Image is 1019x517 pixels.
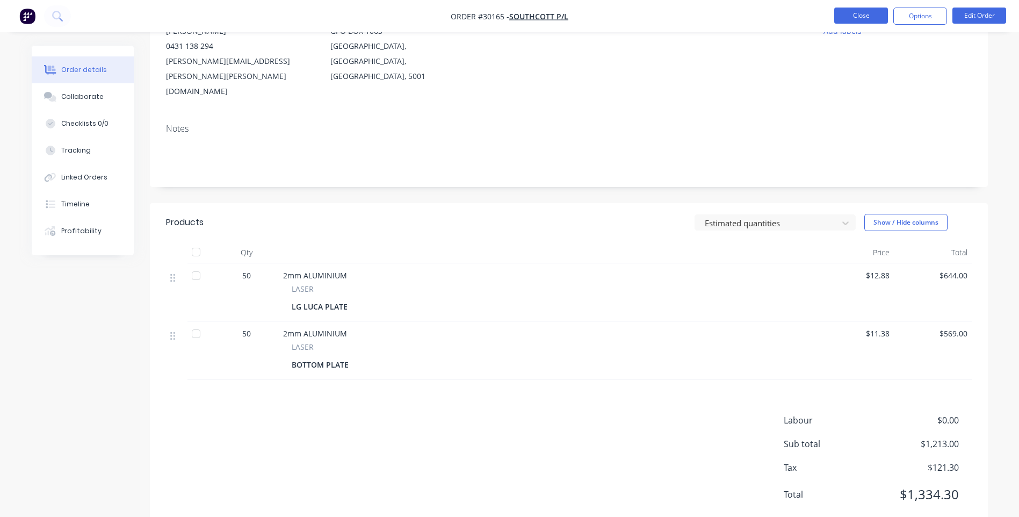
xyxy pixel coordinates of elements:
[32,218,134,245] button: Profitability
[283,270,347,281] span: 2mm ALUMINIUM
[242,270,251,281] span: 50
[214,242,279,263] div: Qty
[864,214,948,231] button: Show / Hide columns
[292,299,352,314] div: LG LUCA PLATE
[879,414,958,427] span: $0.00
[166,124,972,134] div: Notes
[893,8,947,25] button: Options
[879,485,958,504] span: $1,334.30
[292,357,353,372] div: BOTTOM PLATE
[784,437,879,450] span: Sub total
[451,11,509,21] span: Order #30165 -
[879,437,958,450] span: $1,213.00
[166,54,313,99] div: [PERSON_NAME][EMAIL_ADDRESS][PERSON_NAME][PERSON_NAME][DOMAIN_NAME]
[61,146,91,155] div: Tracking
[820,328,890,339] span: $11.38
[784,488,879,501] span: Total
[61,199,90,209] div: Timeline
[61,173,107,182] div: Linked Orders
[898,328,967,339] span: $569.00
[894,242,972,263] div: Total
[283,328,347,339] span: 2mm ALUMINIUM
[32,56,134,83] button: Order details
[32,191,134,218] button: Timeline
[509,11,568,21] a: SOUTHCOTT P/L
[292,341,314,353] span: LASER
[816,242,894,263] div: Price
[330,24,478,84] div: GPO BOX 1063[GEOGRAPHIC_DATA], [GEOGRAPHIC_DATA], [GEOGRAPHIC_DATA], 5001
[61,92,104,102] div: Collaborate
[32,164,134,191] button: Linked Orders
[242,328,251,339] span: 50
[61,226,102,236] div: Profitability
[32,137,134,164] button: Tracking
[166,216,204,229] div: Products
[834,8,888,24] button: Close
[32,110,134,137] button: Checklists 0/0
[61,119,109,128] div: Checklists 0/0
[292,283,314,295] span: LASER
[19,8,35,24] img: Factory
[879,461,958,474] span: $121.30
[820,270,890,281] span: $12.88
[61,65,107,75] div: Order details
[784,414,879,427] span: Labour
[784,461,879,474] span: Tax
[898,270,967,281] span: $644.00
[32,83,134,110] button: Collaborate
[166,24,313,99] div: [PERSON_NAME]0431 138 294[PERSON_NAME][EMAIL_ADDRESS][PERSON_NAME][PERSON_NAME][DOMAIN_NAME]
[166,39,313,54] div: 0431 138 294
[330,39,478,84] div: [GEOGRAPHIC_DATA], [GEOGRAPHIC_DATA], [GEOGRAPHIC_DATA], 5001
[952,8,1006,24] button: Edit Order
